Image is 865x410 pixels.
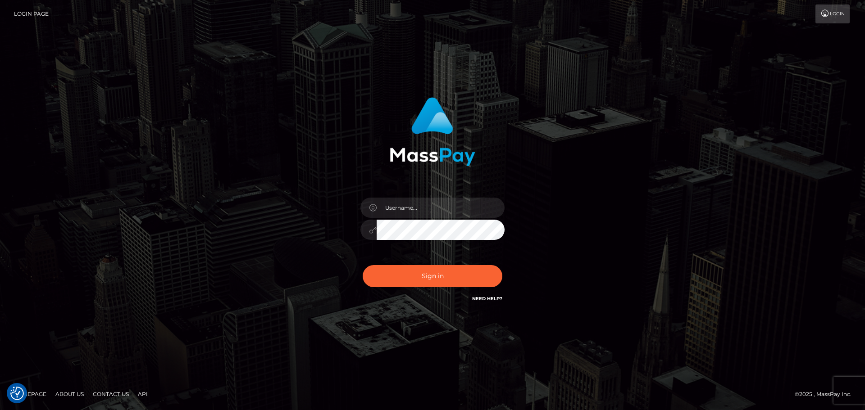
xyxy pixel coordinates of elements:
[795,389,858,399] div: © 2025 , MassPay Inc.
[14,5,49,23] a: Login Page
[10,387,50,401] a: Homepage
[472,296,502,302] a: Need Help?
[363,265,502,287] button: Sign in
[10,387,24,400] button: Consent Preferences
[89,387,132,401] a: Contact Us
[52,387,87,401] a: About Us
[815,5,850,23] a: Login
[377,198,505,218] input: Username...
[10,387,24,400] img: Revisit consent button
[134,387,151,401] a: API
[390,97,475,166] img: MassPay Login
